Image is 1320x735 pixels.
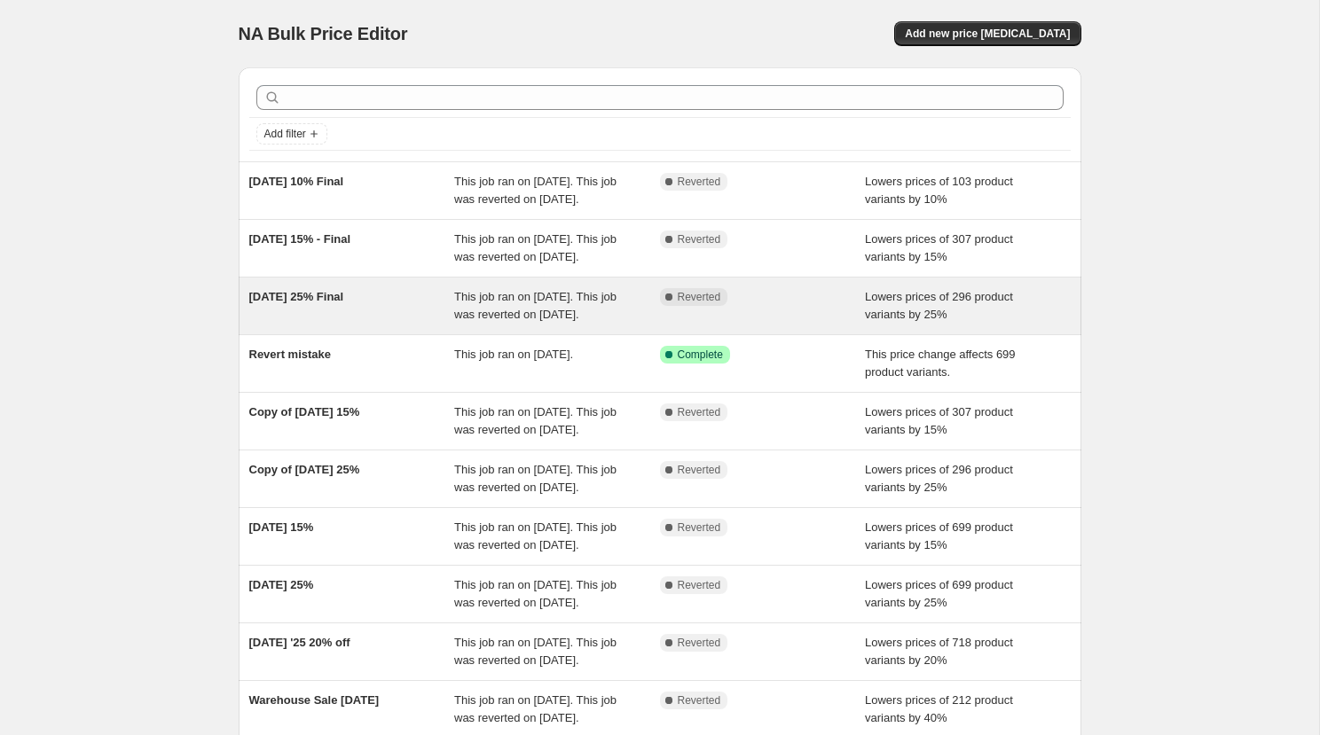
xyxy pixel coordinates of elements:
[454,578,617,609] span: This job ran on [DATE]. This job was reverted on [DATE].
[249,520,314,534] span: [DATE] 15%
[454,520,617,551] span: This job ran on [DATE]. This job was reverted on [DATE].
[239,24,408,43] span: NA Bulk Price Editor
[678,175,721,189] span: Reverted
[678,405,721,419] span: Reverted
[865,232,1013,263] span: Lowers prices of 307 product variants by 15%
[678,463,721,477] span: Reverted
[678,693,721,708] span: Reverted
[865,290,1013,321] span: Lowers prices of 296 product variants by 25%
[678,290,721,304] span: Reverted
[454,693,617,724] span: This job ran on [DATE]. This job was reverted on [DATE].
[678,578,721,592] span: Reverted
[865,463,1013,494] span: Lowers prices of 296 product variants by 25%
[678,520,721,535] span: Reverted
[249,578,314,591] span: [DATE] 25%
[454,348,573,361] span: This job ran on [DATE].
[894,21,1080,46] button: Add new price [MEDICAL_DATA]
[905,27,1070,41] span: Add new price [MEDICAL_DATA]
[454,463,617,494] span: This job ran on [DATE]. This job was reverted on [DATE].
[865,578,1013,609] span: Lowers prices of 699 product variants by 25%
[454,175,617,206] span: This job ran on [DATE]. This job was reverted on [DATE].
[249,175,344,188] span: [DATE] 10% Final
[865,520,1013,551] span: Lowers prices of 699 product variants by 15%
[249,463,360,476] span: Copy of [DATE] 25%
[865,175,1013,206] span: Lowers prices of 103 product variants by 10%
[865,405,1013,436] span: Lowers prices of 307 product variants by 15%
[454,405,617,436] span: This job ran on [DATE]. This job was reverted on [DATE].
[454,636,617,667] span: This job ran on [DATE]. This job was reverted on [DATE].
[264,127,306,141] span: Add filter
[249,232,351,246] span: [DATE] 15% - Final
[249,348,332,361] span: Revert mistake
[249,636,350,649] span: [DATE] '25 20% off
[678,232,721,246] span: Reverted
[454,232,617,263] span: This job ran on [DATE]. This job was reverted on [DATE].
[678,636,721,650] span: Reverted
[678,348,723,362] span: Complete
[249,290,344,303] span: [DATE] 25% Final
[256,123,327,145] button: Add filter
[249,693,380,707] span: Warehouse Sale [DATE]
[249,405,360,418] span: Copy of [DATE] 15%
[865,348,1016,379] span: This price change affects 699 product variants.
[865,636,1013,667] span: Lowers prices of 718 product variants by 20%
[454,290,617,321] span: This job ran on [DATE]. This job was reverted on [DATE].
[865,693,1013,724] span: Lowers prices of 212 product variants by 40%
